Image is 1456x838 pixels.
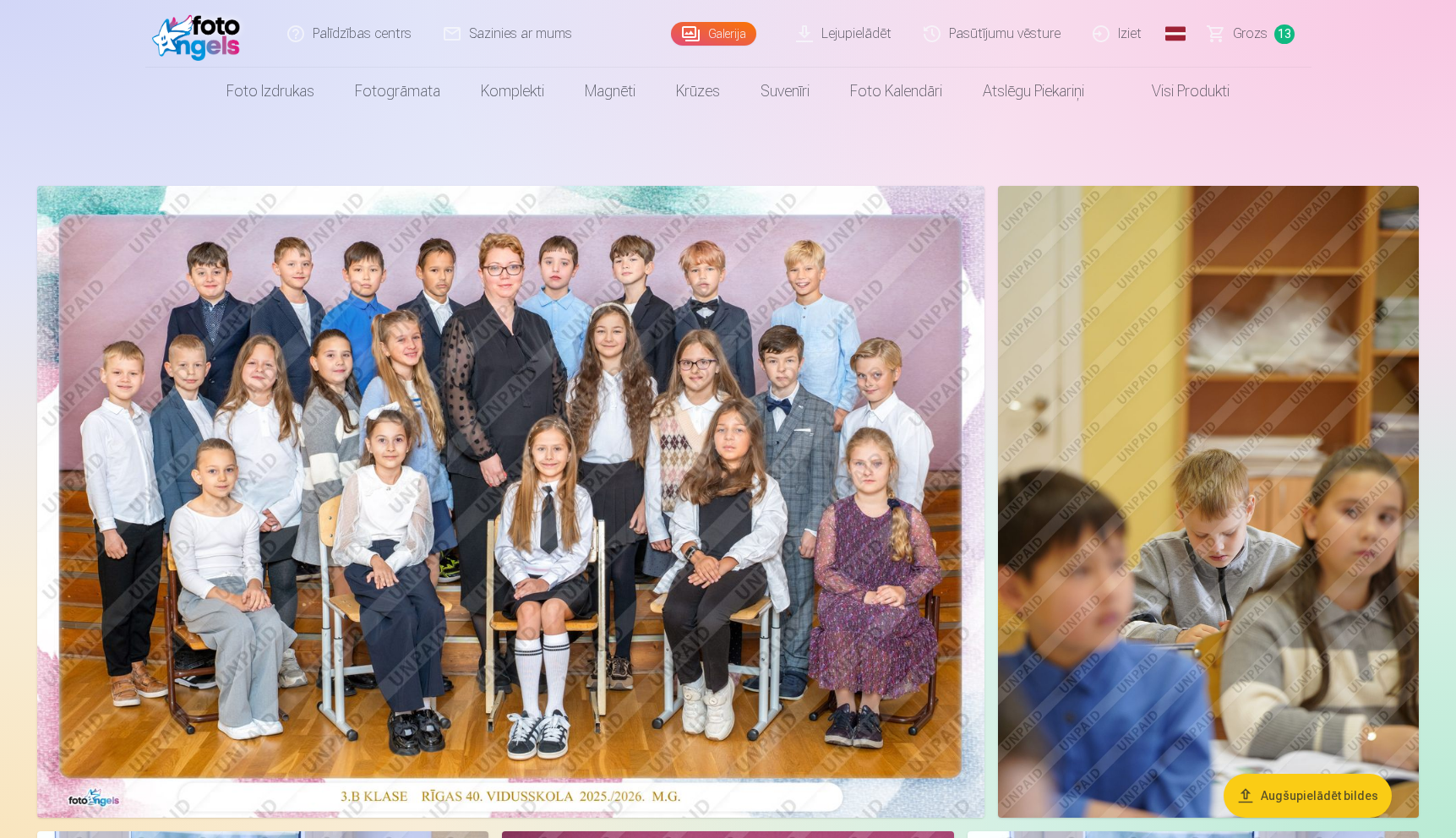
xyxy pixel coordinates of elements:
[461,68,564,115] a: Komplekti
[830,68,962,115] a: Foto kalendāri
[206,68,335,115] a: Foto izdrukas
[152,7,249,61] img: /fa1
[656,68,740,115] a: Krūzes
[671,22,756,46] a: Galerija
[962,68,1104,115] a: Atslēgu piekariņi
[1104,68,1250,115] a: Visi produkti
[740,68,830,115] a: Suvenīri
[335,68,461,115] a: Fotogrāmata
[1274,24,1295,44] span: 13
[1233,24,1268,44] span: Grozs
[1224,774,1392,818] button: Augšupielādēt bildes
[564,68,656,115] a: Magnēti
